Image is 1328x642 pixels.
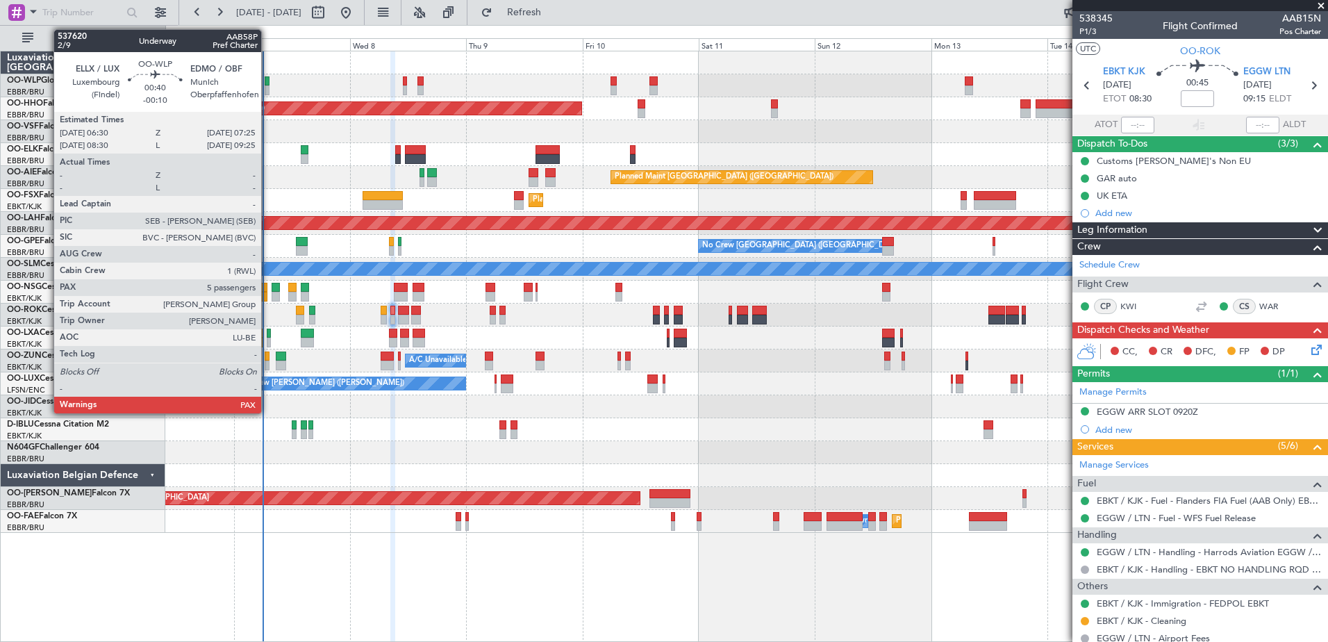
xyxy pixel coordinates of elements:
[7,512,39,520] span: OO-FAE
[1097,190,1127,201] div: UK ETA
[1243,92,1265,106] span: 09:15
[1239,345,1250,359] span: FP
[7,168,37,176] span: OO-AIE
[1079,26,1113,38] span: P1/3
[7,329,40,337] span: OO-LXA
[7,374,117,383] a: OO-LUXCessna Citation CJ4
[1077,439,1113,455] span: Services
[1122,345,1138,359] span: CC,
[1097,406,1198,418] div: EGGW ARR SLOT 0920Z
[1195,345,1216,359] span: DFC,
[1077,277,1129,293] span: Flight Crew
[1097,615,1186,627] a: EBKT / KJK - Cleaning
[1243,79,1272,92] span: [DATE]
[7,156,44,166] a: EBBR/BRU
[7,145,38,154] span: OO-ELK
[7,443,40,452] span: N604GF
[7,362,42,372] a: EBKT/KJK
[1278,366,1298,381] span: (1/1)
[7,99,81,108] a: OO-HHOFalcon 8X
[7,293,42,304] a: EBKT/KJK
[1095,207,1321,219] div: Add new
[7,99,43,108] span: OO-HHO
[36,33,147,43] span: All Aircraft
[7,191,77,199] a: OO-FSXFalcon 7X
[7,201,42,212] a: EBKT/KJK
[7,191,39,199] span: OO-FSX
[495,8,554,17] span: Refresh
[1077,136,1147,152] span: Dispatch To-Dos
[1278,438,1298,453] span: (5/6)
[7,420,34,429] span: D-IBLU
[7,385,45,395] a: LFSN/ENC
[1283,118,1306,132] span: ALDT
[7,237,122,245] a: OO-GPEFalcon 900EX EASy II
[1097,512,1256,524] a: EGGW / LTN - Fuel - WFS Fuel Release
[1077,222,1147,238] span: Leg Information
[117,38,233,51] div: Mon 6
[350,38,466,51] div: Wed 8
[7,352,119,360] a: OO-ZUNCessna Citation CJ4
[1079,386,1147,400] a: Manage Permits
[1079,258,1140,272] a: Schedule Crew
[1097,172,1137,184] div: GAR auto
[1076,42,1100,55] button: UTC
[1161,345,1172,359] span: CR
[238,373,404,394] div: No Crew [PERSON_NAME] ([PERSON_NAME])
[815,38,931,51] div: Sun 12
[931,38,1047,51] div: Mon 13
[1120,300,1152,313] a: KWI
[7,339,42,349] a: EBKT/KJK
[7,122,77,131] a: OO-VSFFalcon 8X
[168,28,192,40] div: [DATE]
[7,214,78,222] a: OO-LAHFalcon 7X
[7,306,119,314] a: OO-ROKCessna Citation CJ4
[1269,92,1291,106] span: ELDT
[7,168,75,176] a: OO-AIEFalcon 7X
[7,76,88,85] a: OO-WLPGlobal 5500
[7,352,42,360] span: OO-ZUN
[7,247,44,258] a: EBBR/BRU
[1121,117,1154,133] input: --:--
[7,224,44,235] a: EBBR/BRU
[7,397,97,406] a: OO-JIDCessna CJ1 525
[7,283,42,291] span: OO-NSG
[7,420,109,429] a: D-IBLUCessna Citation M2
[699,38,815,51] div: Sat 11
[1097,546,1321,558] a: EGGW / LTN - Handling - Harrods Aviation EGGW / LTN
[1079,459,1149,472] a: Manage Services
[234,38,350,51] div: Tue 7
[15,27,151,49] button: All Aircraft
[1243,65,1290,79] span: EGGW LTN
[1079,11,1113,26] span: 538345
[7,214,40,222] span: OO-LAH
[702,236,935,256] div: No Crew [GEOGRAPHIC_DATA] ([GEOGRAPHIC_DATA] National)
[1047,38,1163,51] div: Tue 14
[1097,155,1251,167] div: Customs [PERSON_NAME]'s Non EU
[7,512,77,520] a: OO-FAEFalcon 7X
[1077,527,1117,543] span: Handling
[7,122,39,131] span: OO-VSF
[7,489,130,497] a: OO-[PERSON_NAME]Falcon 7X
[1272,345,1285,359] span: DP
[7,306,42,314] span: OO-ROK
[1180,44,1220,58] span: OO-ROK
[1097,495,1321,507] a: EBKT / KJK - Fuel - Flanders FIA Fuel (AAB Only) EBKT / KJK
[7,260,40,268] span: OO-SLM
[7,76,41,85] span: OO-WLP
[7,454,44,464] a: EBBR/BRU
[1077,322,1209,338] span: Dispatch Checks and Weather
[236,6,301,19] span: [DATE] - [DATE]
[7,489,92,497] span: OO-[PERSON_NAME]
[7,110,44,120] a: EBBR/BRU
[1095,424,1321,436] div: Add new
[896,511,1018,532] div: Planned Maint Melsbroek Air Base
[7,270,44,281] a: EBBR/BRU
[1077,366,1110,382] span: Permits
[1163,19,1238,33] div: Flight Confirmed
[1097,598,1269,609] a: EBKT / KJK - Immigration - FEDPOL EBKT
[7,133,44,143] a: EBBR/BRU
[7,260,117,268] a: OO-SLMCessna Citation XLS
[615,167,833,188] div: Planned Maint [GEOGRAPHIC_DATA] ([GEOGRAPHIC_DATA])
[583,38,699,51] div: Fri 10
